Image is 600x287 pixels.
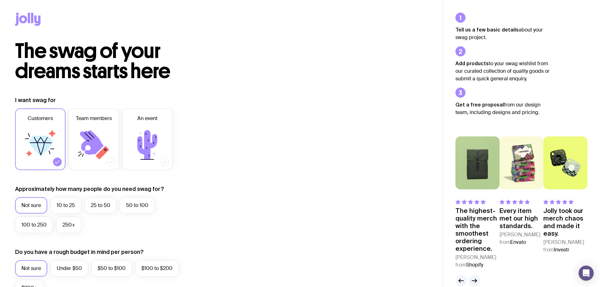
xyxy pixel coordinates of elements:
label: Do you have a rough budget in mind per person? [15,248,144,256]
label: I want swag for [15,96,56,104]
strong: Tell us a few basic details [455,27,519,32]
label: 250+ [56,217,82,233]
div: Open Intercom Messenger [579,266,594,281]
p: Every item met our high standards. [500,207,544,230]
label: 10 to 25 [50,197,81,214]
p: from our design team, including designs and pricing. [455,101,550,116]
span: Team members [76,115,112,122]
label: Not sure [15,260,47,277]
label: 100 to 250 [15,217,53,233]
span: The swag of your dreams starts here [15,38,170,83]
span: Customers [28,115,53,122]
strong: Get a free proposal [455,102,504,107]
span: Shopify [466,261,483,268]
label: $50 to $100 [91,260,132,277]
label: 50 to 100 [120,197,155,214]
strong: Add products [455,60,489,66]
label: Under $50 [50,260,88,277]
span: An event [137,115,157,122]
label: Approximately how many people do you need swag for? [15,185,164,193]
label: 25 to 50 [84,197,117,214]
span: Envato [510,239,526,245]
p: about your swag project. [455,26,550,41]
label: Not sure [15,197,47,214]
cite: [PERSON_NAME] from [543,238,587,254]
p: The highest-quality merch with the smoothest ordering experience. [455,207,500,252]
cite: [PERSON_NAME] from [455,254,500,269]
p: Jolly took our merch chaos and made it easy. [543,207,587,237]
cite: [PERSON_NAME] from [500,231,544,246]
span: Investr [554,246,569,253]
label: $100 to $200 [135,260,179,277]
p: to your swag wishlist from our curated collection of quality goods or submit a quick general enqu... [455,60,550,83]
